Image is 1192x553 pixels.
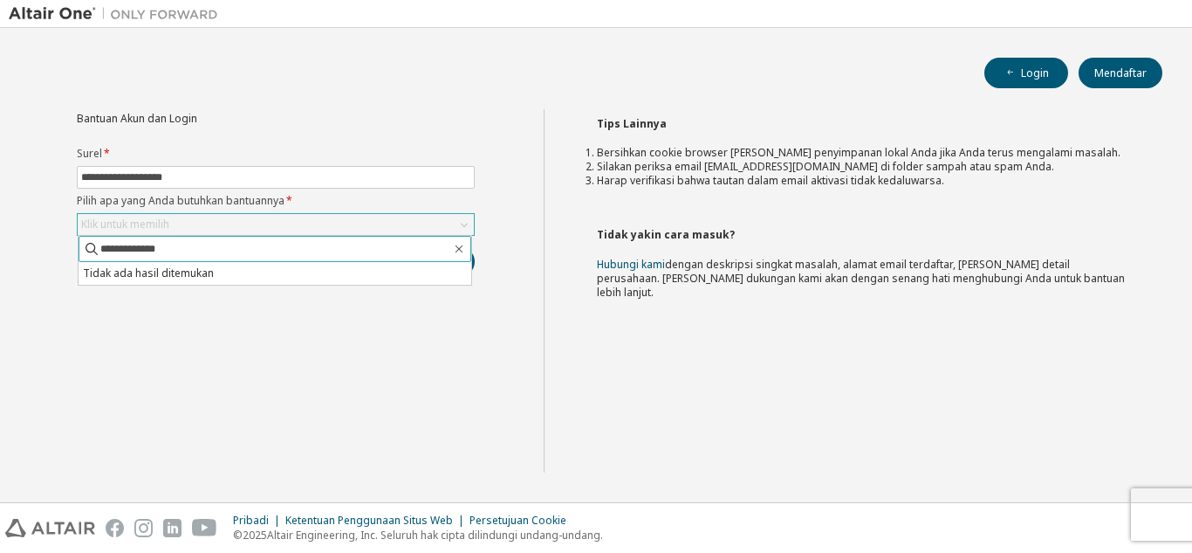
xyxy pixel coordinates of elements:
[81,217,169,232] font: Klik untuk memilih
[267,528,603,543] font: Altair Engineering, Inc. Seluruh hak cipta dilindungi undang-undang.
[1094,66,1147,80] font: Mendaftar
[77,111,197,126] font: Bantuan Akun dan Login
[597,145,1120,160] font: Bersihkan cookie browser [PERSON_NAME] penyimpanan lokal Anda jika Anda terus mengalami masalah.
[233,513,269,528] font: Pribadi
[163,519,182,537] img: linkedin.svg
[597,257,665,272] a: Hubungi kami
[106,519,124,537] img: facebook.svg
[243,528,267,543] font: 2025
[597,173,944,188] font: Harap verifikasi bahwa tautan dalam email aktivasi tidak kedaluwarsa.
[1021,66,1049,80] font: Login
[1079,58,1162,88] button: Mendaftar
[78,214,474,235] div: Klik untuk memilih
[469,513,566,528] font: Persetujuan Cookie
[9,5,227,23] img: Altair Satu
[192,519,217,537] img: youtube.svg
[77,146,102,161] font: Surel
[285,513,453,528] font: Ketentuan Penggunaan Situs Web
[597,116,667,131] font: Tips Lainnya
[134,519,153,537] img: instagram.svg
[83,266,214,280] font: Tidak ada hasil ditemukan
[984,58,1068,88] button: Login
[597,257,1125,300] font: dengan deskripsi singkat masalah, alamat email terdaftar, [PERSON_NAME] detail perusahaan. [PERSO...
[597,227,735,242] font: Tidak yakin cara masuk?
[5,519,95,537] img: altair_logo.svg
[233,528,243,543] font: ©
[77,193,284,208] font: Pilih apa yang Anda butuhkan bantuannya
[597,159,1054,174] font: Silakan periksa email [EMAIL_ADDRESS][DOMAIN_NAME] di folder sampah atau spam Anda.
